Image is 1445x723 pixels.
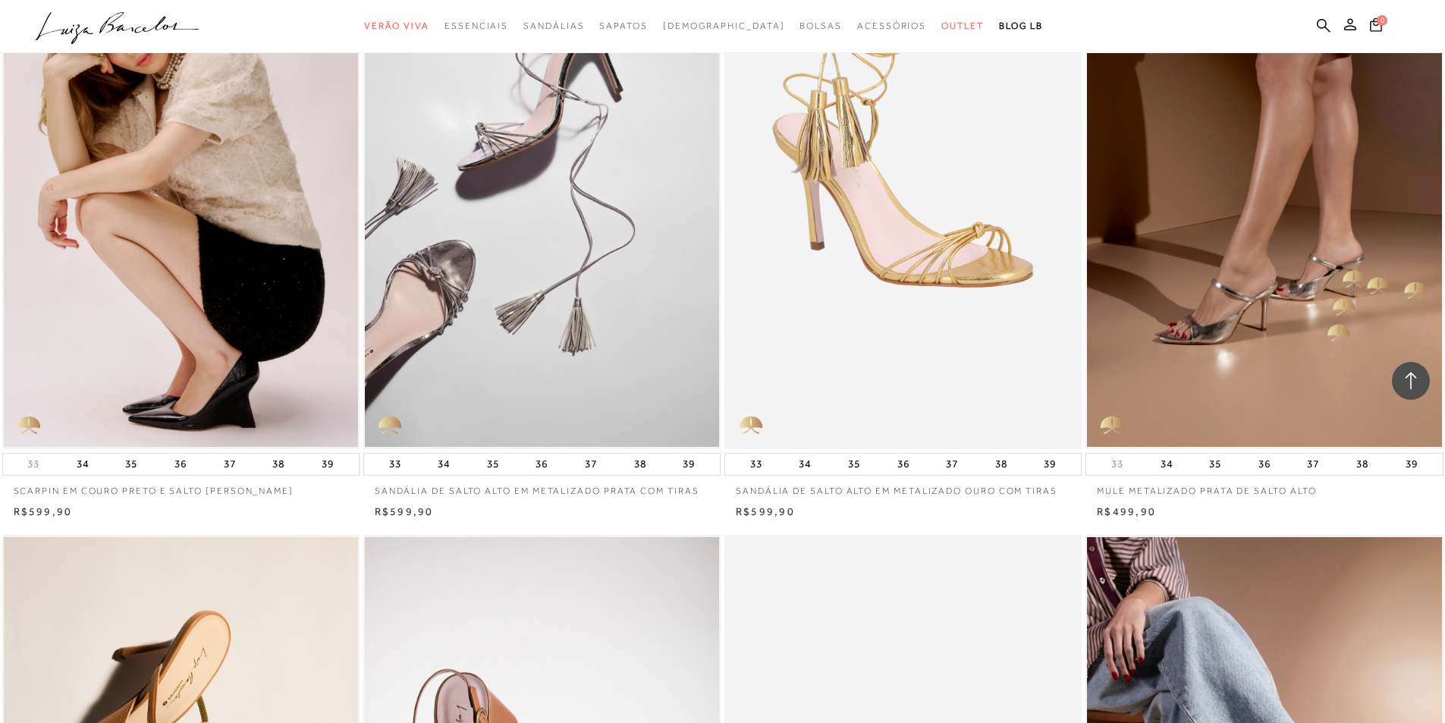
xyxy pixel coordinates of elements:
[2,476,360,498] a: SCARPIN EM COURO PRETO E SALTO [PERSON_NAME]
[678,454,699,475] button: 39
[444,12,508,40] a: categoryNavScreenReaderText
[482,454,504,475] button: 35
[999,20,1043,31] span: BLOG LB
[1254,454,1275,475] button: 36
[433,454,454,475] button: 34
[121,454,142,475] button: 35
[599,20,647,31] span: Sapatos
[746,454,767,475] button: 33
[663,20,785,31] span: [DEMOGRAPHIC_DATA]
[1377,15,1387,26] span: 0
[893,454,914,475] button: 36
[941,12,984,40] a: categoryNavScreenReaderText
[444,20,508,31] span: Essenciais
[1085,476,1443,498] a: MULE METALIZADO PRATA DE SALTO ALTO
[1205,454,1226,475] button: 35
[268,454,289,475] button: 38
[385,454,406,475] button: 33
[991,454,1012,475] button: 38
[794,454,815,475] button: 34
[599,12,647,40] a: categoryNavScreenReaderText
[363,404,416,449] img: golden_caliandra_v6.png
[941,454,963,475] button: 37
[1156,454,1177,475] button: 34
[1352,454,1373,475] button: 38
[663,12,785,40] a: noSubCategoriesText
[363,476,721,498] a: SANDÁLIA DE SALTO ALTO EM METALIZADO PRATA COM TIRAS
[364,20,429,31] span: Verão Viva
[630,454,651,475] button: 38
[375,505,434,517] span: R$599,90
[2,404,55,449] img: golden_caliandra_v6.png
[523,12,584,40] a: categoryNavScreenReaderText
[531,454,552,475] button: 36
[724,404,777,449] img: golden_caliandra_v6.png
[72,454,93,475] button: 34
[1302,454,1324,475] button: 37
[170,454,191,475] button: 36
[857,12,926,40] a: categoryNavScreenReaderText
[1365,17,1387,37] button: 0
[799,20,842,31] span: Bolsas
[1097,505,1156,517] span: R$499,90
[317,454,338,475] button: 39
[857,20,926,31] span: Acessórios
[14,505,73,517] span: R$599,90
[999,12,1043,40] a: BLOG LB
[1039,454,1060,475] button: 39
[843,454,865,475] button: 35
[1085,404,1139,449] img: golden_caliandra_v6.png
[1107,457,1128,471] button: 33
[364,12,429,40] a: categoryNavScreenReaderText
[941,20,984,31] span: Outlet
[23,457,44,471] button: 33
[799,12,842,40] a: categoryNavScreenReaderText
[580,454,602,475] button: 37
[523,20,584,31] span: Sandálias
[736,505,795,517] span: R$599,90
[724,476,1082,498] a: SANDÁLIA DE SALTO ALTO EM METALIZADO OURO COM TIRAS
[1401,454,1422,475] button: 39
[219,454,240,475] button: 37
